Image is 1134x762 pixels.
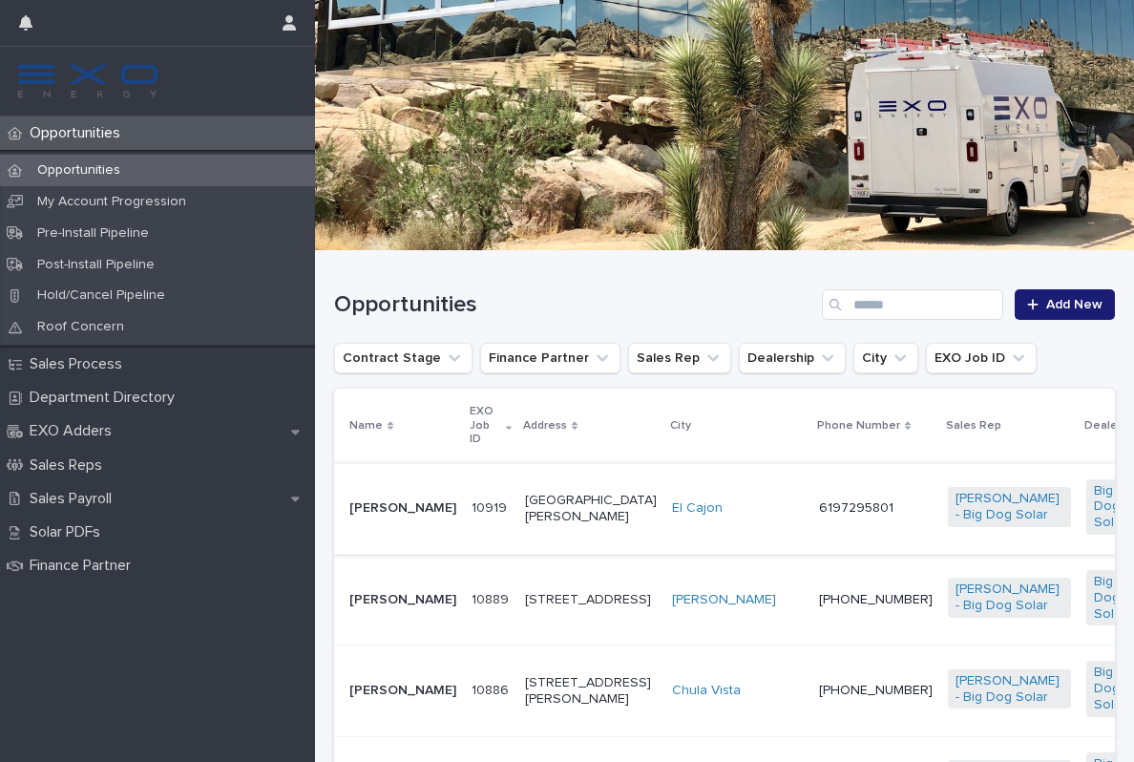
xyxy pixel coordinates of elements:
a: [PERSON_NAME] - Big Dog Solar [955,491,1063,523]
p: Roof Concern [22,319,139,335]
button: Contract Stage [334,343,472,373]
p: [PERSON_NAME] [349,592,456,608]
button: EXO Job ID [926,343,1037,373]
p: [PERSON_NAME] [349,683,456,699]
a: El Cajon [672,500,723,517]
a: [PHONE_NUMBER] [819,684,933,697]
a: Big Dog Solar [1094,483,1134,531]
p: [GEOGRAPHIC_DATA][PERSON_NAME] [525,493,657,525]
a: Big Dog Solar [1094,574,1134,622]
p: Solar PDFs [22,523,115,541]
p: [PERSON_NAME] [349,500,456,517]
p: Sales Rep [946,415,1001,436]
p: [STREET_ADDRESS][PERSON_NAME] [525,675,657,708]
a: [PERSON_NAME] - Big Dog Solar [955,582,1063,614]
p: EXO Adders [22,422,127,440]
a: [PHONE_NUMBER] [819,593,933,606]
h1: Opportunities [334,291,814,319]
button: Dealership [739,343,846,373]
p: Post-Install Pipeline [22,257,170,273]
p: City [670,415,691,436]
p: Opportunities [22,124,136,142]
p: Hold/Cancel Pipeline [22,287,180,304]
button: Finance Partner [480,343,620,373]
input: Search [822,289,1003,320]
button: Sales Rep [628,343,731,373]
a: Add New [1015,289,1115,320]
p: 10889 [472,588,513,608]
p: 10919 [472,497,511,517]
p: My Account Progression [22,194,201,210]
p: 10886 [472,679,513,699]
p: [STREET_ADDRESS] [525,592,657,608]
span: Add New [1046,298,1102,311]
p: EXO Job ID [470,401,501,450]
a: Big Dog Solar [1094,665,1134,712]
p: Sales Process [22,355,137,373]
img: FKS5r6ZBThi8E5hshIGi [15,62,160,100]
p: Pre-Install Pipeline [22,225,164,242]
p: Address [523,415,567,436]
a: [PERSON_NAME] - Big Dog Solar [955,673,1063,706]
p: Phone Number [817,415,900,436]
a: Chula Vista [672,683,741,699]
button: City [853,343,918,373]
p: Sales Payroll [22,490,127,508]
p: Finance Partner [22,557,146,575]
a: 6197295801 [819,501,893,515]
p: Name [349,415,383,436]
p: Opportunities [22,162,136,179]
p: Sales Reps [22,456,117,475]
a: [PERSON_NAME] [672,592,776,608]
p: Department Directory [22,389,190,407]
